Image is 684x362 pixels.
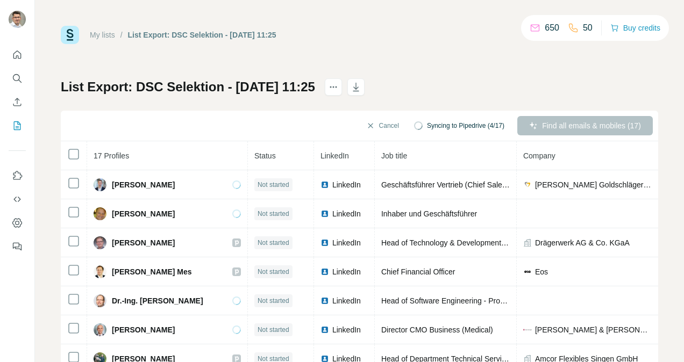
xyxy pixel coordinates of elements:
[332,295,361,306] span: LinkedIn
[90,31,115,39] a: My lists
[320,151,349,160] span: LinkedIn
[94,323,106,336] img: Avatar
[545,21,559,34] p: 650
[9,190,26,209] button: Use Surfe API
[94,265,106,278] img: Avatar
[535,179,652,190] span: [PERSON_NAME] Goldschlägerei [PERSON_NAME]
[381,296,600,305] span: Head of Software Engineering - Program [PERSON_NAME] ONE
[9,45,26,64] button: Quick start
[9,237,26,256] button: Feedback
[427,121,504,131] span: Syncing to Pipedrive (4/17)
[9,69,26,88] button: Search
[94,207,106,220] img: Avatar
[535,324,652,335] span: [PERSON_NAME] & [PERSON_NAME] Bebig SA
[535,266,548,277] span: Eos
[523,325,532,334] img: company-logo
[9,11,26,28] img: Avatar
[381,267,455,276] span: Chief Financial Officer
[112,179,175,190] span: [PERSON_NAME]
[320,209,329,218] img: LinkedIn logo
[332,179,361,190] span: LinkedIn
[112,324,175,335] span: [PERSON_NAME]
[332,237,361,248] span: LinkedIn
[320,180,329,189] img: LinkedIn logo
[359,116,407,135] button: Cancel
[120,30,123,40] li: /
[610,20,660,35] button: Buy credits
[381,238,666,247] span: Head of Technology & Development, Services Solution Management, Global Services
[258,267,289,277] span: Not started
[258,325,289,335] span: Not started
[381,180,532,189] span: Geschäftsführer Vertrieb (Chief Sales Officer)
[523,180,532,189] img: company-logo
[320,296,329,305] img: LinkedIn logo
[112,237,175,248] span: [PERSON_NAME]
[9,213,26,233] button: Dashboard
[258,209,289,219] span: Not started
[332,324,361,335] span: LinkedIn
[9,92,26,112] button: Enrich CSV
[523,267,532,276] img: company-logo
[254,151,276,160] span: Status
[61,26,79,44] img: Surfe Logo
[381,209,477,218] span: Inhaber und Geschäftsführer
[583,21,593,34] p: 50
[94,151,129,160] span: 17 Profiles
[9,166,26,185] button: Use Surfe on LinkedIn
[258,238,289,248] span: Not started
[94,178,106,191] img: Avatar
[325,78,342,96] button: actions
[320,325,329,334] img: LinkedIn logo
[258,180,289,190] span: Not started
[332,266,361,277] span: LinkedIn
[332,208,361,219] span: LinkedIn
[128,30,276,40] div: List Export: DSC Selektion - [DATE] 11:25
[320,267,329,276] img: LinkedIn logo
[381,151,407,160] span: Job title
[112,295,203,306] span: Dr.-Ing. [PERSON_NAME]
[381,325,493,334] span: Director CMO Business (Medical)
[112,208,175,219] span: [PERSON_NAME]
[94,294,106,307] img: Avatar
[9,116,26,135] button: My lists
[61,78,315,96] h1: List Export: DSC Selektion - [DATE] 11:25
[112,266,192,277] span: [PERSON_NAME] Mes
[94,236,106,249] img: Avatar
[320,238,329,247] img: LinkedIn logo
[523,151,555,160] span: Company
[535,237,630,248] span: Drägerwerk AG & Co. KGaA
[258,296,289,306] span: Not started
